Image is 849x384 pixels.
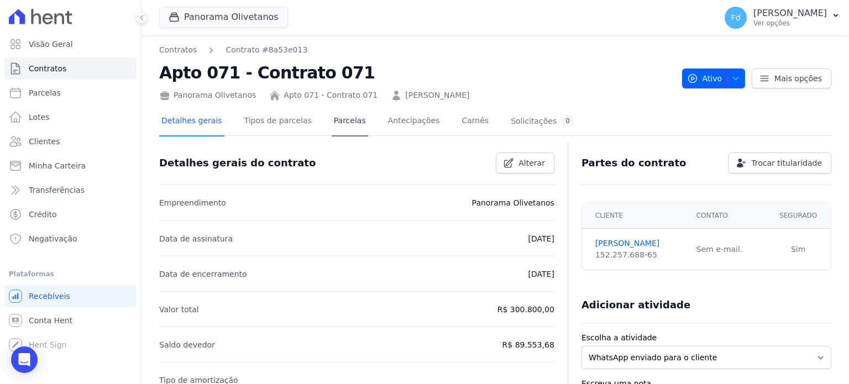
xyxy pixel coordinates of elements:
[595,238,683,249] a: [PERSON_NAME]
[509,107,577,136] a: Solicitações0
[753,19,827,28] p: Ver opções
[159,44,673,56] nav: Breadcrumb
[459,107,491,136] a: Carnês
[581,298,690,312] h3: Adicionar atividade
[690,203,766,229] th: Contato
[731,14,741,22] span: Fd
[766,229,831,270] td: Sim
[159,107,224,136] a: Detalhes gerais
[753,8,827,19] p: [PERSON_NAME]
[682,69,746,88] button: Ativo
[29,39,73,50] span: Visão Geral
[29,136,60,147] span: Clientes
[561,116,574,127] div: 0
[159,338,215,351] p: Saldo devedor
[582,203,690,229] th: Cliente
[29,87,61,98] span: Parcelas
[528,267,554,281] p: [DATE]
[159,232,233,245] p: Data de assinatura
[4,285,137,307] a: Recebíveis
[386,107,442,136] a: Antecipações
[242,107,314,136] a: Tipos de parcelas
[581,156,686,170] h3: Partes do contrato
[159,267,247,281] p: Data de encerramento
[159,7,288,28] button: Panorama Olivetanos
[766,203,831,229] th: Segurado
[687,69,722,88] span: Ativo
[9,267,132,281] div: Plataformas
[4,203,137,225] a: Crédito
[4,106,137,128] a: Lotes
[4,130,137,152] a: Clientes
[29,63,66,74] span: Contratos
[4,179,137,201] a: Transferências
[528,232,554,245] p: [DATE]
[11,346,38,373] div: Open Intercom Messenger
[4,33,137,55] a: Visão Geral
[502,338,554,351] p: R$ 89.553,68
[4,228,137,250] a: Negativação
[226,44,307,56] a: Contrato #8a53e013
[518,157,545,169] span: Alterar
[496,152,554,173] a: Alterar
[29,160,86,171] span: Minha Carteira
[159,156,316,170] h3: Detalhes gerais do contrato
[581,332,831,344] label: Escolha a atividade
[159,90,256,101] div: Panorama Olivetanos
[511,116,574,127] div: Solicitações
[29,209,57,220] span: Crédito
[29,291,70,302] span: Recebíveis
[752,69,831,88] a: Mais opções
[716,2,849,33] button: Fd [PERSON_NAME] Ver opções
[29,112,50,123] span: Lotes
[159,44,197,56] a: Contratos
[159,44,307,56] nav: Breadcrumb
[497,303,554,316] p: R$ 300.800,00
[595,249,683,261] div: 152.257.688-65
[4,309,137,332] a: Conta Hent
[405,90,469,101] a: [PERSON_NAME]
[4,82,137,104] a: Parcelas
[29,185,85,196] span: Transferências
[159,196,226,209] p: Empreendimento
[284,90,378,101] a: Apto 071 - Contrato 071
[29,315,72,326] span: Conta Hent
[29,233,77,244] span: Negativação
[690,229,766,270] td: Sem e-mail.
[472,196,554,209] p: Panorama Olivetanos
[332,107,368,136] a: Parcelas
[159,303,199,316] p: Valor total
[4,155,137,177] a: Minha Carteira
[729,152,831,173] a: Trocar titularidade
[774,73,822,84] span: Mais opções
[4,57,137,80] a: Contratos
[751,157,822,169] span: Trocar titularidade
[159,60,673,85] h2: Apto 071 - Contrato 071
